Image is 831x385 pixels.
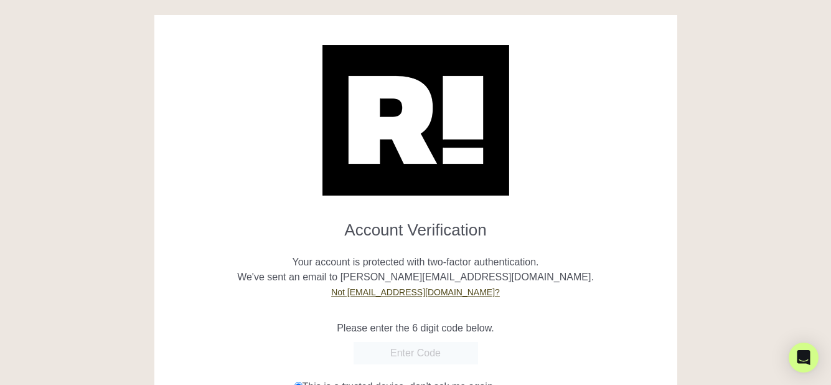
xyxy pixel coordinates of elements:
[322,45,509,196] img: Retention.com
[164,211,668,240] h1: Account Verification
[164,240,668,300] p: Your account is protected with two-factor authentication. We've sent an email to [PERSON_NAME][EM...
[164,321,668,336] p: Please enter the 6 digit code below.
[354,342,478,364] input: Enter Code
[789,343,819,373] div: Open Intercom Messenger
[331,287,500,297] a: Not [EMAIL_ADDRESS][DOMAIN_NAME]?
